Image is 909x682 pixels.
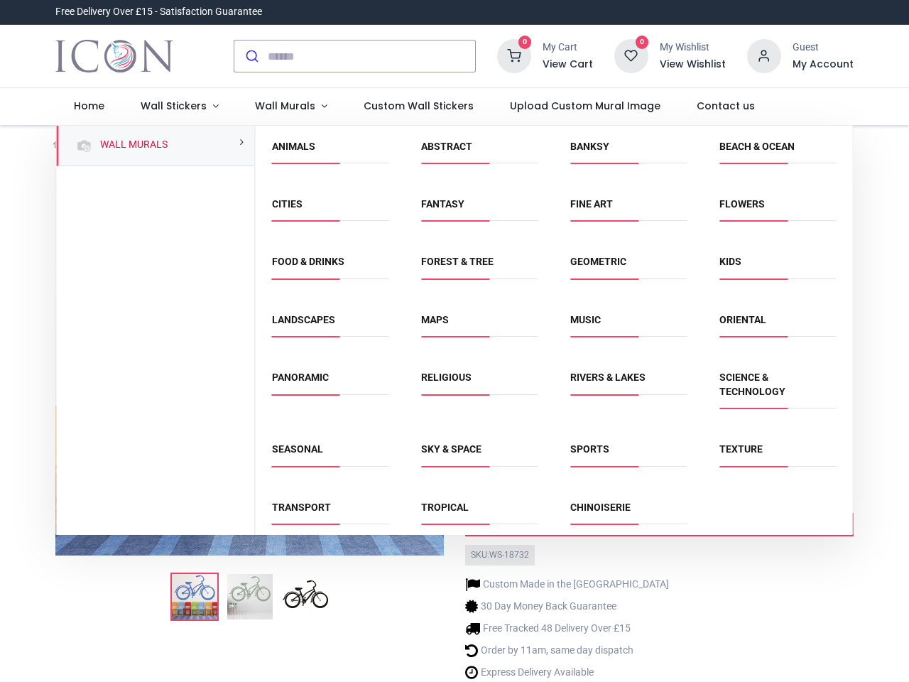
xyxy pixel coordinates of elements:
span: Wall Stickers [141,99,207,113]
a: Panoramic [272,372,329,383]
a: View Cart [543,58,593,72]
a: Science & Technology [719,372,785,397]
a: Seasonal [272,443,323,455]
span: Animals [272,140,388,163]
span: Custom Wall Stickers [364,99,474,113]
a: Kids [719,256,741,267]
span: Chinoiserie [570,501,687,524]
li: Free Tracked 48 Delivery Over £15 [465,621,669,636]
span: Abstract [421,140,538,163]
a: Flowers [719,198,765,210]
span: Wall Murals [255,99,315,113]
span: Fine Art [570,197,687,221]
span: Cities [272,197,388,221]
img: Icon Wall Stickers [55,36,173,76]
span: Food & Drinks [272,255,388,278]
span: Landscapes [272,313,388,337]
span: Forest & Tree [421,255,538,278]
span: Seasonal [272,443,388,466]
a: Transport [272,502,331,513]
a: Forest & Tree [421,256,494,267]
div: My Cart [543,40,593,55]
img: WS-18732-03 [283,574,328,619]
span: Upload Custom Mural Image [510,99,660,113]
a: View Wishlist [660,58,726,72]
span: Religious [421,371,538,394]
span: Beach & Ocean [719,140,836,163]
a: Chinoiserie [570,502,631,513]
a: Maps [421,314,449,325]
span: Oriental [719,313,836,337]
a: Geometric [570,256,626,267]
span: Kids [719,255,836,278]
a: Logo of Icon Wall Stickers [55,36,173,76]
a: Wall Stickers [123,88,237,125]
a: Cities [272,198,303,210]
li: Custom Made in the [GEOGRAPHIC_DATA] [465,577,669,592]
img: WS-18732-02 [227,574,273,619]
a: Landscapes [272,314,335,325]
span: Panoramic [272,371,388,394]
span: Home [74,99,104,113]
li: Express Delivery Available [465,665,669,680]
span: Geometric [570,255,687,278]
img: Classic Bike Bicycle Wall Sticker [172,574,217,619]
a: My Account [793,58,854,72]
a: 0 [614,50,648,61]
a: Tropical [421,502,469,513]
li: Order by 11am, same day dispatch [465,643,669,658]
a: Rivers & Lakes [570,372,646,383]
a: Abstract [421,141,472,152]
span: Fantasy [421,197,538,221]
span: Science & Technology [719,371,836,408]
a: Music [570,314,601,325]
a: Wall Murals [94,138,168,152]
span: Banksy [570,140,687,163]
span: Music [570,313,687,337]
sup: 0 [636,36,649,49]
sup: 0 [518,36,532,49]
a: Oriental [719,314,766,325]
a: Banksy [570,141,609,152]
a: Religious [421,372,472,383]
span: Sky & Space [421,443,538,466]
div: My Wishlist [660,40,726,55]
a: Animals [272,141,315,152]
a: Fine Art [570,198,613,210]
a: 0 [497,50,531,61]
a: Texture [719,443,763,455]
span: Texture [719,443,836,466]
a: Wall Murals [236,88,345,125]
img: Wall Murals [75,137,92,154]
span: Flowers [719,197,836,221]
div: Free Delivery Over £15 - Satisfaction Guarantee [55,5,262,19]
a: Sky & Space [421,443,481,455]
span: Rivers & Lakes [570,371,687,394]
span: Maps [421,313,538,337]
a: Food & Drinks [272,256,344,267]
a: Beach & Ocean [719,141,795,152]
button: Submit [234,40,268,72]
div: SKU: WS-18732 [465,545,535,565]
div: Guest [793,40,854,55]
span: Tropical [421,501,538,524]
a: Sports [570,443,609,455]
span: Sports [570,443,687,466]
span: Transport [272,501,388,524]
a: Fantasy [421,198,464,210]
iframe: Customer reviews powered by Trustpilot [555,5,854,19]
span: Contact us [697,99,755,113]
li: 30 Day Money Back Guarantee [465,599,669,614]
